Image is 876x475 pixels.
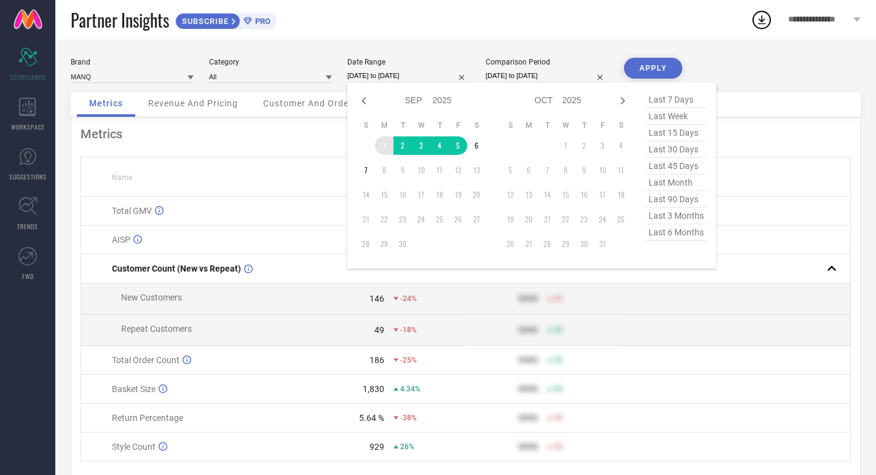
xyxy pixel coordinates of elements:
[375,161,393,179] td: Mon Sep 08 2025
[112,173,132,182] span: Name
[430,210,449,229] td: Thu Sep 25 2025
[369,442,384,452] div: 929
[519,120,538,130] th: Monday
[518,413,538,423] div: 9999
[430,161,449,179] td: Thu Sep 11 2025
[645,125,707,141] span: last 15 days
[593,120,612,130] th: Friday
[615,93,630,108] div: Next month
[375,120,393,130] th: Monday
[556,136,575,155] td: Wed Oct 01 2025
[519,161,538,179] td: Mon Oct 06 2025
[112,264,241,273] span: Customer Count (New vs Repeat)
[501,235,519,253] td: Sun Oct 26 2025
[575,210,593,229] td: Thu Oct 23 2025
[538,161,556,179] td: Tue Oct 07 2025
[112,355,180,365] span: Total Order Count
[593,186,612,204] td: Fri Oct 17 2025
[538,120,556,130] th: Tuesday
[575,235,593,253] td: Thu Oct 30 2025
[624,58,682,79] button: APPLY
[501,186,519,204] td: Sun Oct 12 2025
[375,186,393,204] td: Mon Sep 15 2025
[412,136,430,155] td: Wed Sep 03 2025
[593,161,612,179] td: Fri Oct 10 2025
[554,326,562,334] span: 50
[374,325,384,335] div: 49
[467,120,486,130] th: Saturday
[375,210,393,229] td: Mon Sep 22 2025
[486,58,609,66] div: Comparison Period
[121,324,192,334] span: Repeat Customers
[369,294,384,304] div: 146
[501,120,519,130] th: Sunday
[645,92,707,108] span: last 7 days
[400,385,420,393] span: 4.34%
[556,210,575,229] td: Wed Oct 22 2025
[9,172,47,181] span: SUGGESTIONS
[430,186,449,204] td: Thu Sep 18 2025
[518,384,538,394] div: 9999
[449,186,467,204] td: Fri Sep 19 2025
[175,10,277,29] a: SUBSCRIBEPRO
[449,136,467,155] td: Fri Sep 05 2025
[347,69,470,82] input: Select date range
[112,413,183,423] span: Return Percentage
[518,442,538,452] div: 9999
[400,326,417,334] span: -18%
[645,208,707,224] span: last 3 months
[176,17,232,26] span: SUBSCRIBE
[400,414,417,422] span: -38%
[412,161,430,179] td: Wed Sep 10 2025
[89,98,123,108] span: Metrics
[612,210,630,229] td: Sat Oct 25 2025
[645,108,707,125] span: last week
[357,120,375,130] th: Sunday
[148,98,238,108] span: Revenue And Pricing
[11,122,45,132] span: WORKSPACE
[556,120,575,130] th: Wednesday
[556,161,575,179] td: Wed Oct 08 2025
[593,210,612,229] td: Fri Oct 24 2025
[347,58,470,66] div: Date Range
[412,186,430,204] td: Wed Sep 17 2025
[645,175,707,191] span: last month
[612,161,630,179] td: Sat Oct 11 2025
[369,355,384,365] div: 186
[645,191,707,208] span: last 90 days
[112,384,156,394] span: Basket Size
[112,442,156,452] span: Style Count
[263,98,357,108] span: Customer And Orders
[81,127,851,141] div: Metrics
[575,186,593,204] td: Thu Oct 16 2025
[467,210,486,229] td: Sat Sep 27 2025
[252,17,270,26] span: PRO
[467,161,486,179] td: Sat Sep 13 2025
[645,224,707,241] span: last 6 months
[575,136,593,155] td: Thu Oct 02 2025
[400,442,414,451] span: 26%
[554,414,562,422] span: 50
[519,186,538,204] td: Mon Oct 13 2025
[467,136,486,155] td: Sat Sep 06 2025
[467,186,486,204] td: Sat Sep 20 2025
[400,356,417,364] span: -25%
[486,69,609,82] input: Select comparison period
[556,186,575,204] td: Wed Oct 15 2025
[519,235,538,253] td: Mon Oct 27 2025
[393,120,412,130] th: Tuesday
[538,210,556,229] td: Tue Oct 21 2025
[538,235,556,253] td: Tue Oct 28 2025
[449,210,467,229] td: Fri Sep 26 2025
[430,120,449,130] th: Thursday
[612,186,630,204] td: Sat Oct 18 2025
[593,235,612,253] td: Fri Oct 31 2025
[575,161,593,179] td: Thu Oct 09 2025
[612,136,630,155] td: Sat Oct 04 2025
[554,294,562,303] span: 50
[393,136,412,155] td: Tue Sep 02 2025
[501,161,519,179] td: Sun Oct 05 2025
[357,186,375,204] td: Sun Sep 14 2025
[449,161,467,179] td: Fri Sep 12 2025
[556,235,575,253] td: Wed Oct 29 2025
